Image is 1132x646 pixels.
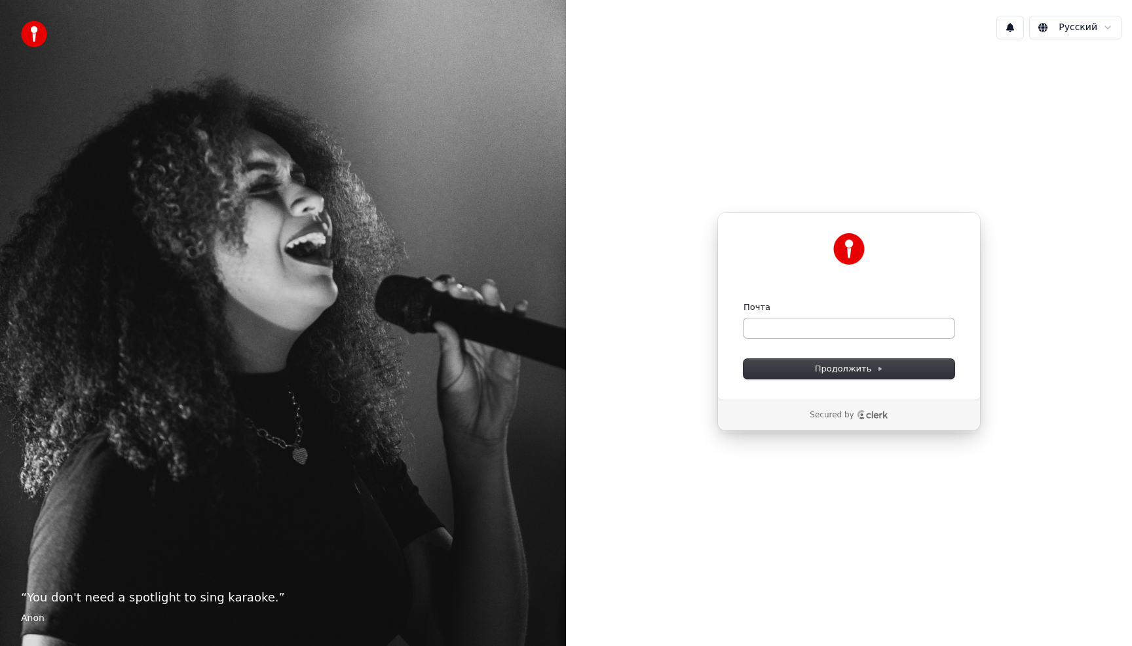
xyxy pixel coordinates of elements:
footer: Anon [21,612,545,625]
a: Clerk logo [857,410,888,419]
img: youka [21,21,47,47]
p: Secured by [810,410,854,421]
p: “ You don't need a spotlight to sing karaoke. ” [21,588,545,607]
label: Почта [744,301,770,313]
span: Продолжить [815,363,884,375]
img: Youka [833,233,865,265]
button: Продолжить [744,359,954,379]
